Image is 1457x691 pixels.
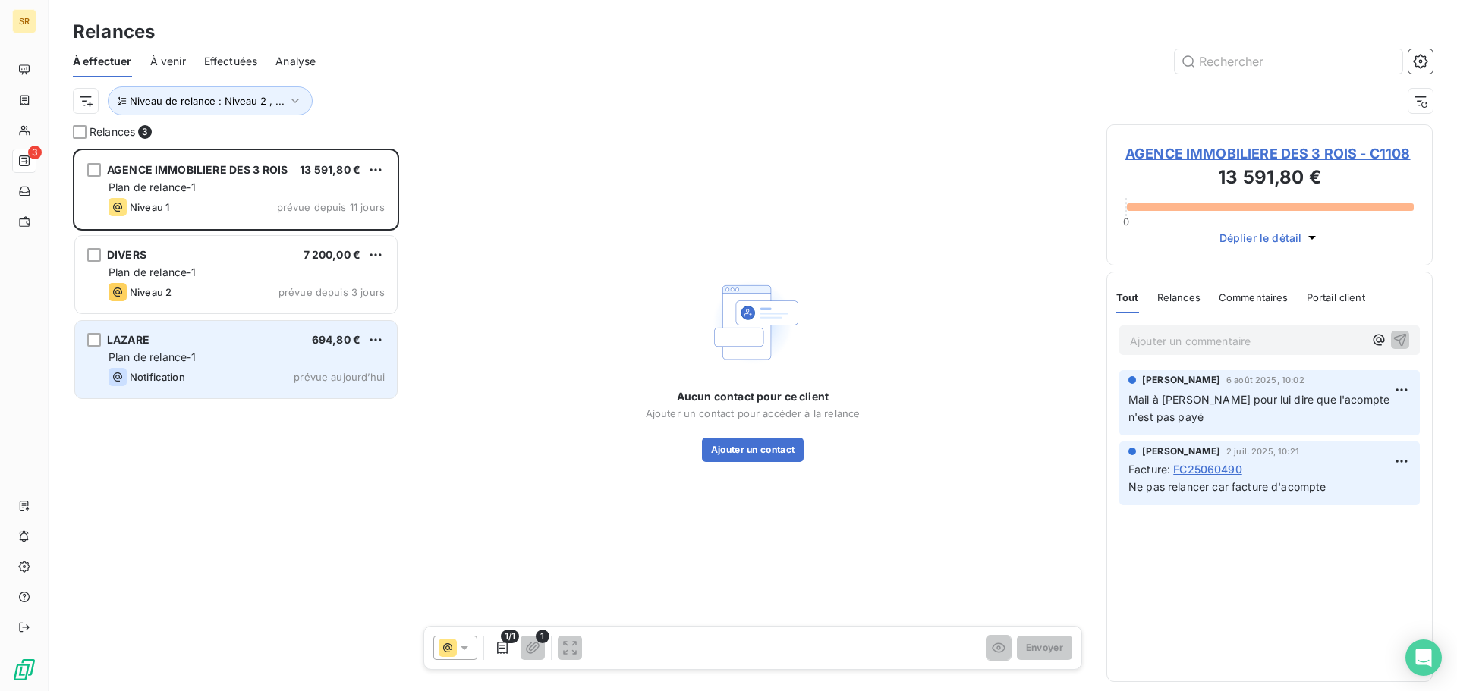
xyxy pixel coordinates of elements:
span: Commentaires [1219,291,1289,303]
button: Niveau de relance : Niveau 2 , ... [108,86,313,115]
span: Notification [130,371,185,383]
span: 3 [138,125,152,139]
span: 2 juil. 2025, 10:21 [1226,447,1299,456]
span: Mail à [PERSON_NAME] pour lui dire que l'acompte n'est pas payé [1128,393,1392,423]
span: DIVERS [107,248,146,261]
span: Portail client [1307,291,1365,303]
span: Niveau 2 [130,286,172,298]
a: 3 [12,149,36,173]
span: Effectuées [204,54,258,69]
span: Niveau de relance : Niveau 2 , ... [130,95,285,107]
span: FC25060490 [1173,461,1242,477]
span: Relances [1157,291,1201,303]
input: Rechercher [1175,49,1402,74]
span: Relances [90,124,135,140]
span: 13 591,80 € [300,163,360,176]
span: Tout [1116,291,1139,303]
button: Envoyer [1017,636,1072,660]
img: Empty state [704,274,801,371]
span: Plan de relance-1 [109,350,197,363]
span: À effectuer [73,54,132,69]
span: Niveau 1 [130,201,169,213]
span: Déplier le détail [1219,230,1302,246]
span: 3 [28,146,42,159]
h3: 13 591,80 € [1125,164,1414,194]
span: LAZARE [107,333,149,346]
span: [PERSON_NAME] [1142,373,1220,387]
span: Aucun contact pour ce client [677,389,829,404]
span: 6 août 2025, 10:02 [1226,375,1304,385]
span: [PERSON_NAME] [1142,444,1220,458]
img: Logo LeanPay [12,658,36,682]
span: Analyse [275,54,316,69]
span: prévue depuis 3 jours [278,286,385,298]
span: Facture : [1128,461,1170,477]
span: AGENCE IMMOBILIERE DES 3 ROIS [107,163,288,176]
span: À venir [150,54,186,69]
span: Plan de relance-1 [109,265,197,278]
div: SR [12,9,36,33]
h3: Relances [73,18,155,46]
span: 7 200,00 € [304,248,361,261]
span: Ne pas relancer car facture d'acompte [1128,480,1326,493]
span: 1/1 [501,630,519,643]
span: Ajouter un contact pour accéder à la relance [646,407,861,419]
span: 0 [1123,215,1129,228]
span: prévue depuis 11 jours [277,201,385,213]
div: Open Intercom Messenger [1405,639,1442,676]
span: 1 [536,630,549,643]
span: AGENCE IMMOBILIERE DES 3 ROIS - C1108 [1125,143,1414,164]
div: grid [73,149,399,691]
button: Ajouter un contact [702,438,804,462]
span: Plan de relance-1 [109,181,197,193]
span: prévue aujourd’hui [294,371,385,383]
button: Déplier le détail [1215,229,1325,247]
span: 694,80 € [312,333,360,346]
